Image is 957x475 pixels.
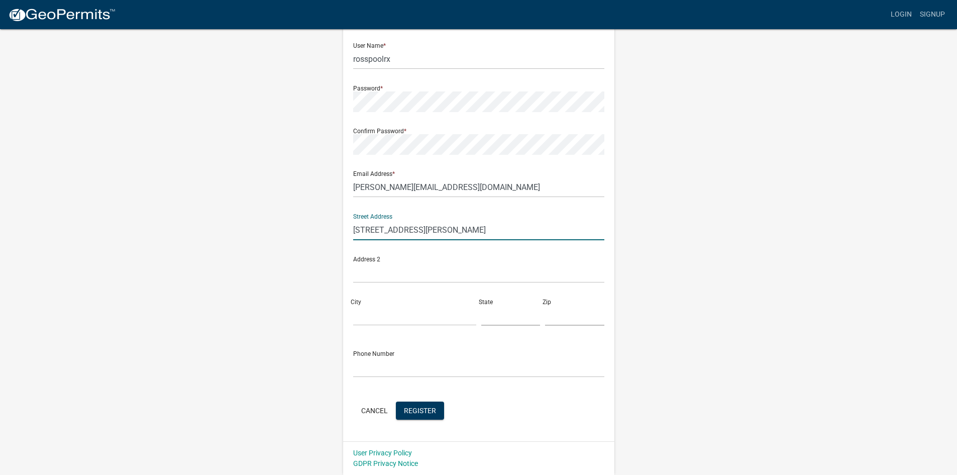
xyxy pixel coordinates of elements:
span: Register [404,406,436,414]
button: Register [396,402,444,420]
a: Signup [916,5,949,24]
a: User Privacy Policy [353,449,412,457]
button: Cancel [353,402,396,420]
a: Login [887,5,916,24]
a: GDPR Privacy Notice [353,459,418,467]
